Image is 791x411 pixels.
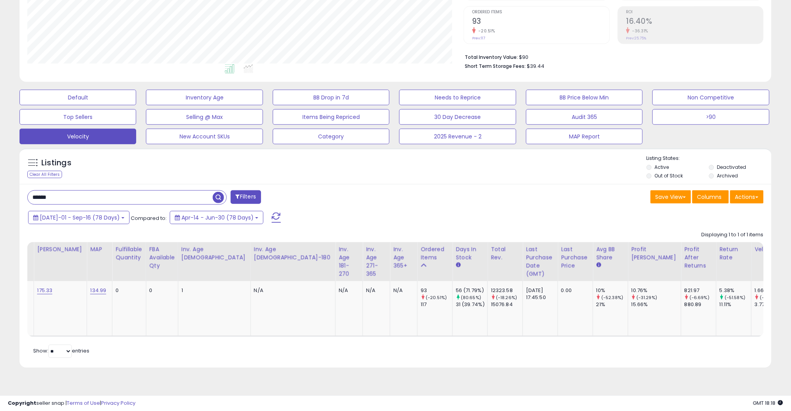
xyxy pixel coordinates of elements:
[684,287,716,294] div: 821.97
[697,193,722,201] span: Columns
[601,294,623,301] small: (-52.38%)
[647,155,771,162] p: Listing States:
[630,28,649,34] small: -36.31%
[472,10,609,14] span: Ordered Items
[631,301,681,308] div: 15.66%
[684,245,713,270] div: Profit After Returns
[465,63,526,69] b: Short Term Storage Fees:
[116,287,140,294] div: 0
[596,287,628,294] div: 10%
[27,171,62,178] div: Clear All Filters
[717,172,738,179] label: Archived
[491,301,523,308] div: 15076.84
[421,301,452,308] div: 117
[465,52,758,61] li: $90
[339,245,359,278] div: Inv. Age 181-270
[755,287,786,294] div: 1.66
[131,214,167,222] span: Compared to:
[33,347,89,354] span: Show: entries
[170,211,263,224] button: Apr-14 - Jun-30 (78 Days)
[456,301,487,308] div: 31 (39.74%)
[725,294,745,301] small: (-51.58%)
[273,109,389,125] button: Items Being Repriced
[526,90,643,105] button: BB Price Below Min
[181,214,254,221] span: Apr-14 - Jun-30 (78 Days)
[40,214,120,221] span: [DATE]-01 - Sep-16 (78 Days)
[456,245,484,262] div: Days In Stock
[496,294,517,301] small: (-18.26%)
[631,287,681,294] div: 10.76%
[491,287,523,294] div: 12323.58
[41,158,71,168] h5: Listings
[652,109,769,125] button: >90
[626,10,763,14] span: ROI
[720,301,751,308] div: 11.11%
[631,245,678,262] div: Profit [PERSON_NAME]
[651,190,691,204] button: Save View
[690,294,709,301] small: (-6.69%)
[626,17,763,27] h2: 16.40%
[626,36,647,41] small: Prev: 25.75%
[231,190,261,204] button: Filters
[421,287,452,294] div: 93
[561,245,590,270] div: Last Purchase Price
[399,109,516,125] button: 30 Day Decrease
[149,245,175,270] div: FBA Available Qty
[149,287,172,294] div: 0
[116,245,142,262] div: Fulfillable Quantity
[146,109,263,125] button: Selling @ Max
[720,245,748,262] div: Return Rate
[720,287,751,294] div: 5.38%
[755,245,783,253] div: Velocity
[692,190,729,204] button: Columns
[273,129,389,144] button: Category
[717,164,746,170] label: Deactivated
[28,211,130,224] button: [DATE]-01 - Sep-16 (78 Days)
[596,262,601,269] small: Avg BB Share.
[20,90,136,105] button: Default
[20,109,136,125] button: Top Sellers
[526,109,643,125] button: Audit 365
[561,287,587,294] div: 0.00
[526,245,555,278] div: Last Purchase Date (GMT)
[526,129,643,144] button: MAP Report
[527,62,544,70] span: $39.44
[393,287,411,294] div: N/A
[472,36,485,41] small: Prev: 117
[366,245,387,278] div: Inv. Age 271-365
[636,294,657,301] small: (-31.29%)
[254,245,332,262] div: Inv. Age [DEMOGRAPHIC_DATA]-180
[702,231,764,239] div: Displaying 1 to 1 of 1 items
[655,172,683,179] label: Out of Stock
[655,164,669,170] label: Active
[399,129,516,144] button: 2025 Revenue - 2
[755,301,786,308] div: 3.77
[393,245,414,270] div: Inv. Age 365+
[254,287,329,294] div: N/A
[596,245,625,262] div: Avg BB Share
[456,287,487,294] div: 56 (71.79%)
[181,245,247,262] div: Inv. Age [DEMOGRAPHIC_DATA]
[461,294,481,301] small: (80.65%)
[465,54,518,60] b: Total Inventory Value:
[491,245,519,262] div: Total Rev.
[596,301,628,308] div: 21%
[760,294,781,301] small: (-55.97%)
[421,245,449,262] div: Ordered Items
[339,287,357,294] div: N/A
[476,28,495,34] small: -20.51%
[652,90,769,105] button: Non Competitive
[273,90,389,105] button: BB Drop in 7d
[90,245,109,253] div: MAP
[90,287,106,294] a: 134.99
[472,17,609,27] h2: 93
[456,262,460,269] small: Days In Stock.
[37,245,84,253] div: [PERSON_NAME]
[366,287,384,294] div: N/A
[684,301,716,308] div: 880.89
[37,287,52,294] a: 175.33
[181,287,245,294] div: 1
[146,90,263,105] button: Inventory Age
[146,129,263,144] button: New Account SKUs
[399,90,516,105] button: Needs to Reprice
